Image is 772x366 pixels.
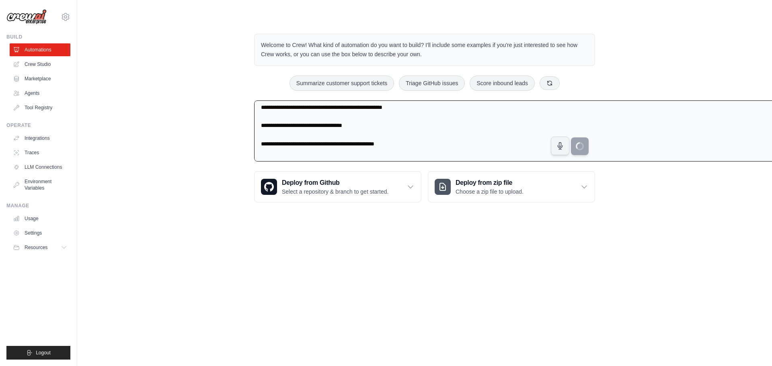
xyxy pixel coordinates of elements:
a: Traces [10,146,70,159]
iframe: Chat Widget [732,327,772,366]
button: Summarize customer support tickets [289,76,394,91]
img: Logo [6,9,47,25]
p: Welcome to Crew! What kind of automation do you want to build? I'll include some examples if you'... [261,41,588,59]
a: Environment Variables [10,175,70,194]
p: Select a repository & branch to get started. [282,188,388,196]
a: Integrations [10,132,70,145]
h3: Deploy from zip file [456,178,524,188]
a: Marketplace [10,72,70,85]
a: LLM Connections [10,161,70,174]
h3: Deploy from Github [282,178,388,188]
p: Choose a zip file to upload. [456,188,524,196]
span: Logout [36,350,51,356]
button: Score inbound leads [470,76,535,91]
div: Build [6,34,70,40]
button: Resources [10,241,70,254]
button: Logout [6,346,70,360]
button: Triage GitHub issues [399,76,465,91]
a: Crew Studio [10,58,70,71]
a: Tool Registry [10,101,70,114]
a: Automations [10,43,70,56]
div: Operate [6,122,70,129]
div: Manage [6,202,70,209]
span: Resources [25,244,47,251]
a: Settings [10,227,70,239]
a: Usage [10,212,70,225]
a: Agents [10,87,70,100]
